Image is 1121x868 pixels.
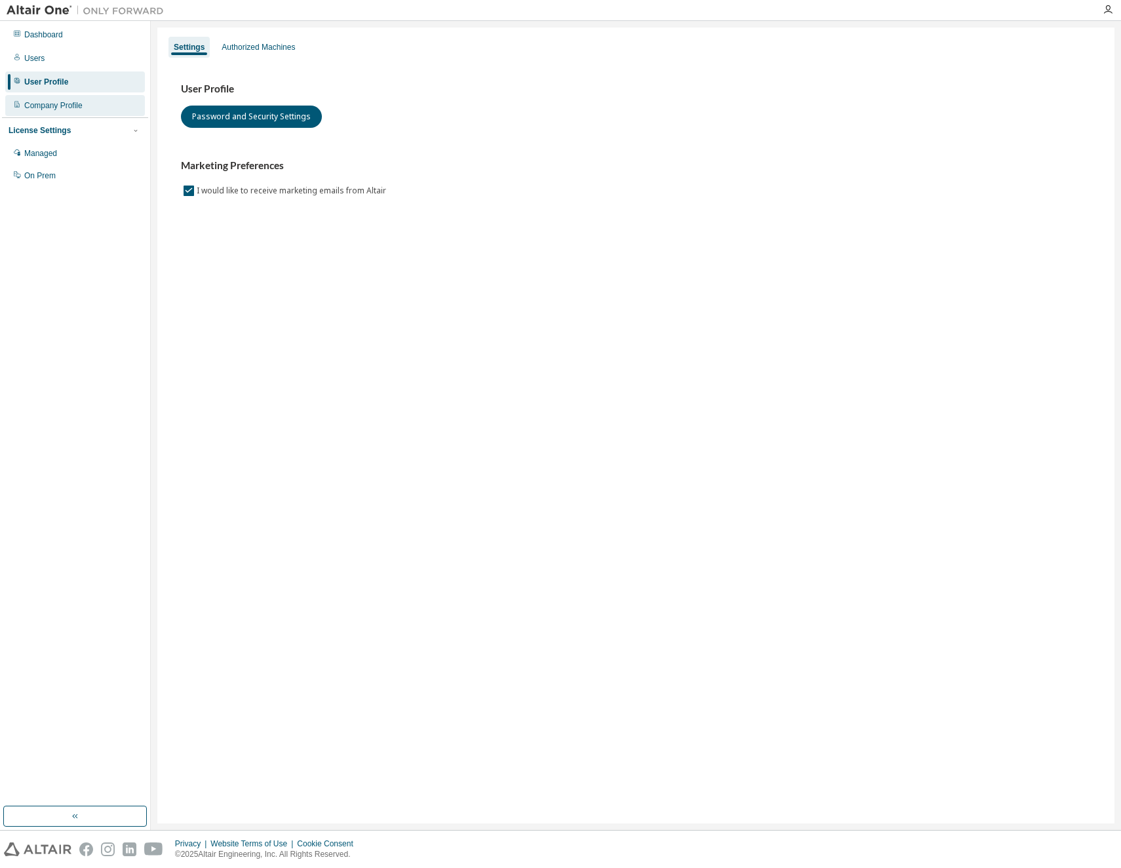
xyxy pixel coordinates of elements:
h3: Marketing Preferences [181,159,1091,172]
div: Dashboard [24,30,63,40]
div: Website Terms of Use [210,838,297,849]
p: © 2025 Altair Engineering, Inc. All Rights Reserved. [175,849,361,860]
h3: User Profile [181,83,1091,96]
div: On Prem [24,170,56,181]
div: Privacy [175,838,210,849]
div: Settings [174,42,205,52]
img: instagram.svg [101,842,115,856]
img: linkedin.svg [123,842,136,856]
div: Cookie Consent [297,838,361,849]
button: Password and Security Settings [181,106,322,128]
div: User Profile [24,77,68,87]
div: Users [24,53,45,64]
div: Managed [24,148,57,159]
img: Altair One [7,4,170,17]
img: altair_logo.svg [4,842,71,856]
div: Company Profile [24,100,83,111]
img: youtube.svg [144,842,163,856]
div: Authorized Machines [222,42,295,52]
label: I would like to receive marketing emails from Altair [197,183,389,199]
img: facebook.svg [79,842,93,856]
div: License Settings [9,125,71,136]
